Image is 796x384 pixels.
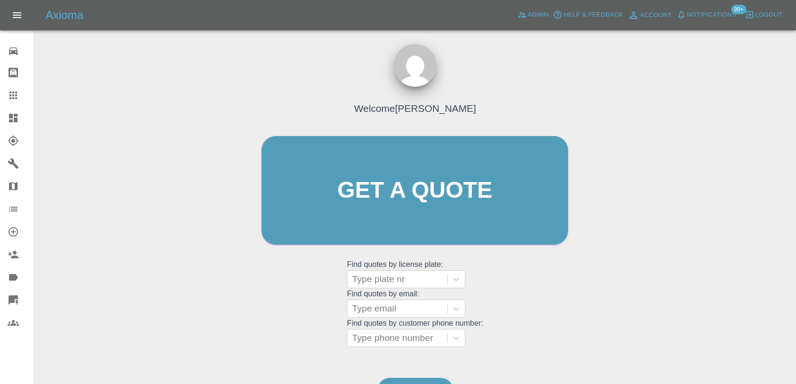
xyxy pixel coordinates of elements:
[674,8,739,22] button: Notifications
[755,9,782,20] span: Logout
[551,8,625,22] button: Help & Feedback
[515,8,551,22] a: Admin
[354,101,476,116] h4: Welcome [PERSON_NAME]
[731,5,746,14] span: 99+
[625,8,674,23] a: Account
[347,290,483,318] grid: Find quotes by email:
[262,136,568,245] a: Get a quote
[742,8,785,22] button: Logout
[563,9,623,20] span: Help & Feedback
[347,319,483,347] grid: Find quotes by customer phone number:
[528,9,549,20] span: Admin
[394,44,436,87] img: ...
[6,4,28,27] button: Open drawer
[640,10,672,21] span: Account
[687,9,736,20] span: Notifications
[45,8,83,23] h5: Axioma
[347,260,483,288] grid: Find quotes by license plate:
